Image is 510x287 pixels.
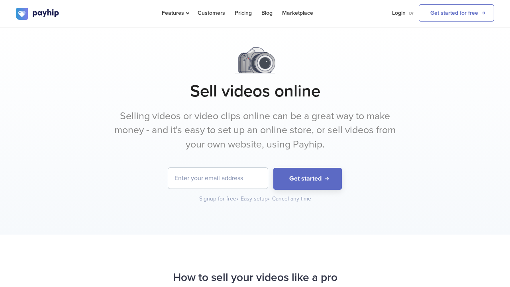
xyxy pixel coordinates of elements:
[106,109,404,152] p: Selling videos or video clips online can be a great way to make money - and it's easy to set up a...
[236,195,238,202] span: •
[272,195,311,203] div: Cancel any time
[273,168,342,190] button: Get started
[16,81,494,101] h1: Sell videos online
[162,10,188,16] span: Features
[268,195,270,202] span: •
[199,195,239,203] div: Signup for free
[16,8,60,20] img: logo.svg
[235,47,275,73] img: Camera.png
[419,4,494,22] a: Get started for free
[241,195,271,203] div: Easy setup
[168,168,268,189] input: Enter your email address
